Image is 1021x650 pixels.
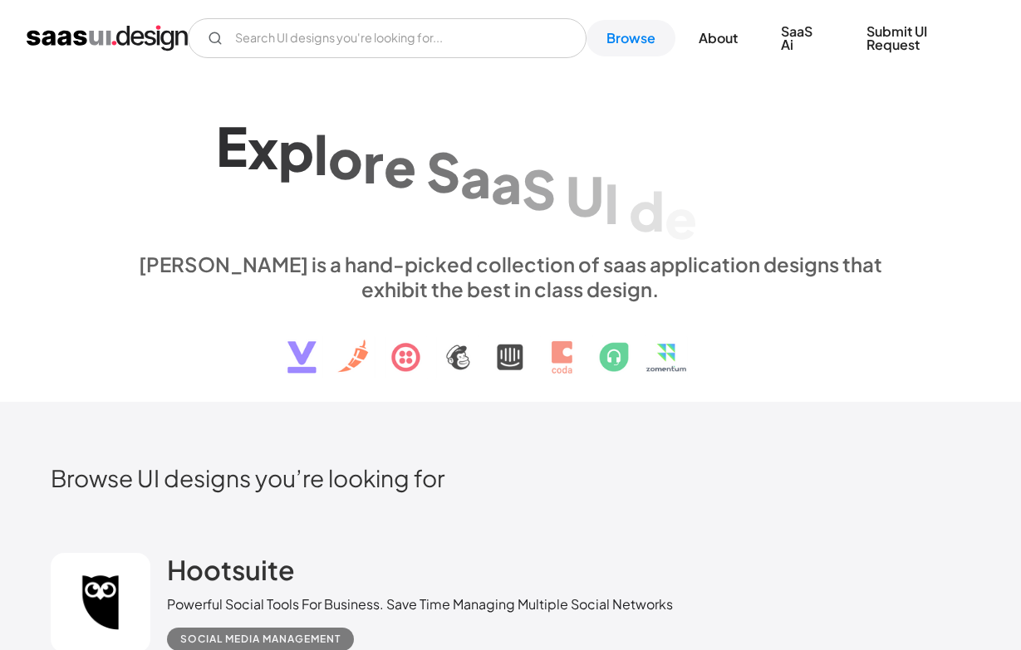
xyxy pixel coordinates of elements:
div: Social Media Management [180,629,341,649]
a: About [679,20,758,56]
h1: Explore SaaS UI design patterns & interactions. [128,107,892,235]
a: home [27,25,188,51]
h2: Hootsuite [167,553,295,586]
div: E [216,114,248,178]
div: r [363,130,384,194]
a: Browse [587,20,675,56]
div: a [460,145,491,209]
div: [PERSON_NAME] is a hand-picked collection of saas application designs that exhibit the best in cl... [128,252,892,301]
div: e [384,134,416,198]
div: U [566,164,604,227]
div: x [248,116,278,180]
a: Submit UI Request [847,13,994,63]
a: Hootsuite [167,553,295,594]
div: I [604,171,619,235]
a: SaaS Ai [761,13,844,63]
form: Email Form [188,18,587,58]
img: text, icon, saas logo [258,301,762,388]
div: e [665,186,697,250]
div: l [314,122,328,186]
div: S [426,139,460,203]
div: p [278,119,314,183]
div: a [491,151,522,215]
h2: Browse UI designs you’re looking for [51,463,969,492]
div: S [522,157,556,221]
div: d [629,178,665,242]
div: o [328,126,363,190]
div: Powerful Social Tools For Business. Save Time Managing Multiple Social Networks [167,594,673,614]
input: Search UI designs you're looking for... [188,18,587,58]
